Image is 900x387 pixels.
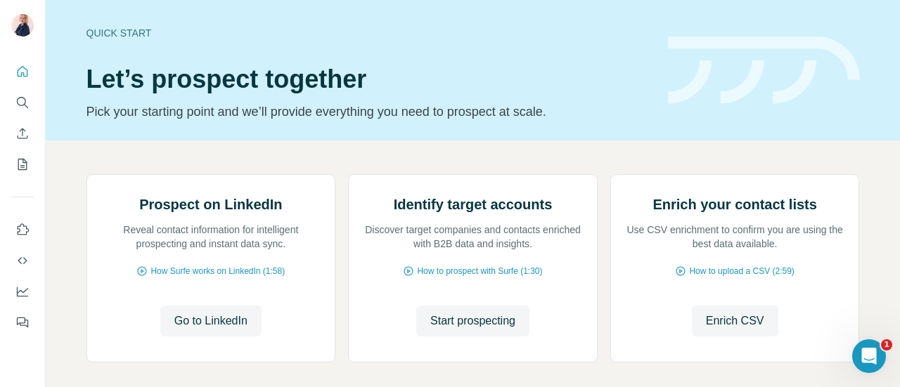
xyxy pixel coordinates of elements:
span: 1 [881,339,892,350]
span: Go to LinkedIn [174,313,247,329]
button: My lists [11,152,34,177]
button: Enrich CSV [11,121,34,146]
button: Quick start [11,59,34,84]
button: Use Surfe API [11,248,34,273]
div: Quick start [86,26,651,40]
p: Discover target companies and contacts enriched with B2B data and insights. [363,223,583,251]
span: How to upload a CSV (2:59) [689,265,794,277]
h2: Prospect on LinkedIn [139,195,282,214]
button: Feedback [11,310,34,335]
span: Enrich CSV [706,313,764,329]
button: Use Surfe on LinkedIn [11,217,34,242]
span: How Surfe works on LinkedIn (1:58) [150,265,285,277]
h2: Identify target accounts [394,195,553,214]
iframe: Intercom live chat [852,339,886,373]
button: Enrich CSV [692,306,778,336]
h2: Enrich your contact lists [652,195,816,214]
img: banner [668,37,860,105]
p: Pick your starting point and we’ll provide everything you need to prospect at scale. [86,102,651,122]
img: Avatar [11,14,34,37]
span: Start prospecting [430,313,515,329]
h1: Let’s prospect together [86,65,651,93]
button: Start prospecting [416,306,529,336]
p: Reveal contact information for intelligent prospecting and instant data sync. [101,223,321,251]
button: Go to LinkedIn [160,306,262,336]
button: Search [11,90,34,115]
button: Dashboard [11,279,34,304]
span: How to prospect with Surfe (1:30) [417,265,542,277]
p: Use CSV enrichment to confirm you are using the best data available. [625,223,845,251]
